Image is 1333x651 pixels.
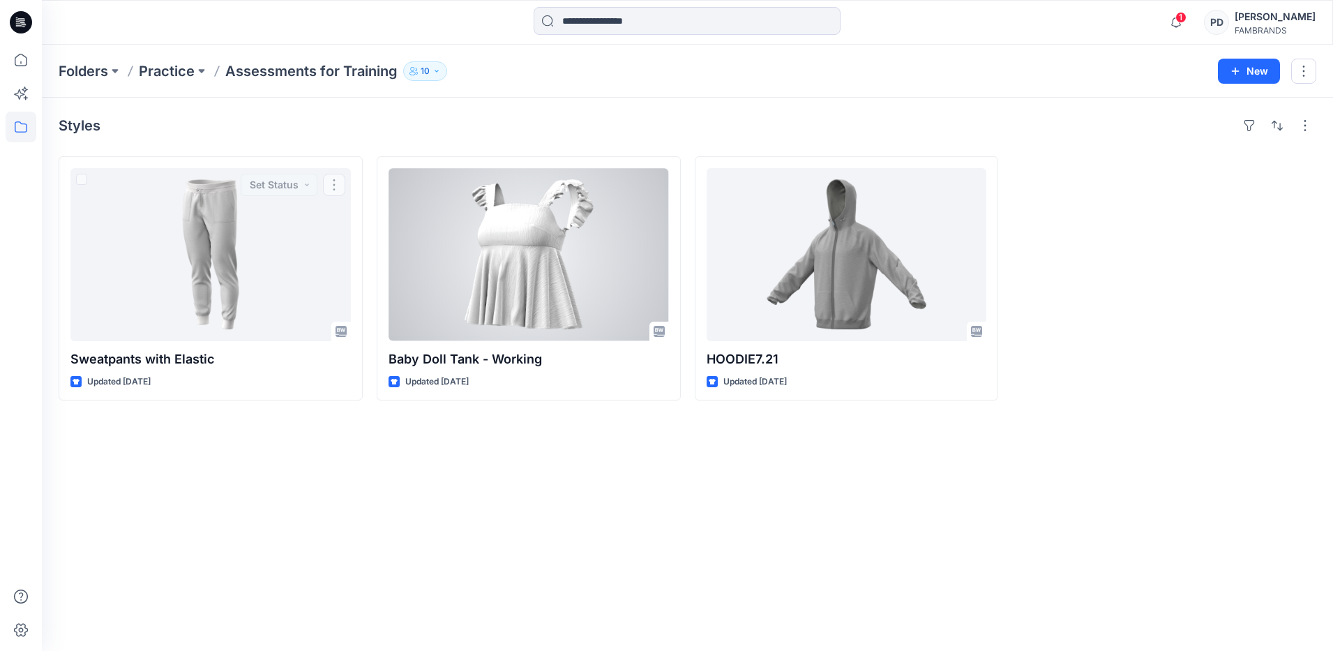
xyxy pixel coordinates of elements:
h4: Styles [59,117,100,134]
p: Updated [DATE] [405,375,469,389]
p: Updated [DATE] [87,375,151,389]
span: 1 [1175,12,1187,23]
p: Sweatpants with Elastic [70,350,351,369]
a: HOODIE7.21 [707,168,987,341]
p: Updated [DATE] [723,375,787,389]
p: 10 [421,63,430,79]
div: FAMBRANDS [1235,25,1316,36]
p: HOODIE7.21 [707,350,987,369]
button: 10 [403,61,447,81]
div: PD [1204,10,1229,35]
a: Sweatpants with Elastic [70,168,351,341]
button: New [1218,59,1280,84]
a: Folders [59,61,108,81]
a: Practice [139,61,195,81]
p: Baby Doll Tank - Working [389,350,669,369]
a: Baby Doll Tank - Working [389,168,669,341]
p: Assessments for Training [225,61,398,81]
div: [PERSON_NAME] [1235,8,1316,25]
